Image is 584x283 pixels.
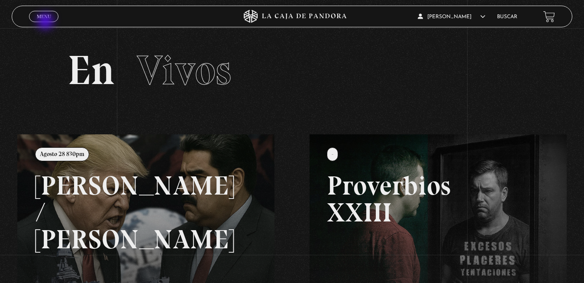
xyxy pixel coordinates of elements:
[418,14,485,20] span: [PERSON_NAME]
[137,46,231,95] span: Vivos
[543,11,555,23] a: View your shopping cart
[497,14,517,20] a: Buscar
[68,50,516,91] h2: En
[34,21,54,27] span: Cerrar
[37,14,51,19] span: Menu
